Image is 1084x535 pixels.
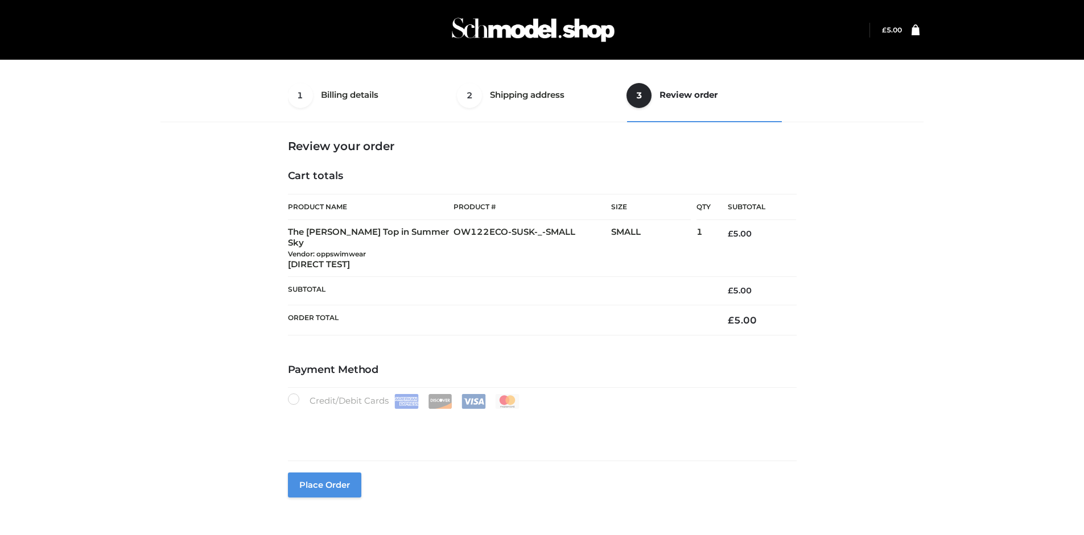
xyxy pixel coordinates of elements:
h3: Review your order [288,139,797,153]
iframe: Secure payment input frame [286,407,794,448]
th: Qty [696,194,711,220]
h4: Payment Method [288,364,797,376]
small: Vendor: oppswimwear [288,250,366,258]
img: Mastercard [495,394,520,409]
h4: Cart totals [288,170,797,183]
img: Schmodel Admin 964 [448,7,619,52]
td: OW122ECO-SUSK-_-SMALL [454,220,611,277]
span: £ [728,285,733,296]
button: Place order [288,472,361,497]
img: Visa [461,394,486,409]
td: SMALL [611,220,696,277]
img: Discover [428,394,452,409]
th: Size [611,194,691,220]
th: Order Total [288,305,711,335]
td: The [PERSON_NAME] Top in Summer Sky [DIRECT TEST] [288,220,454,277]
bdi: 5.00 [728,314,757,326]
span: £ [728,229,733,239]
label: Credit/Debit Cards [288,393,521,409]
th: Subtotal [711,194,796,220]
span: £ [728,314,734,326]
img: Amex [394,394,419,409]
bdi: 5.00 [728,229,752,239]
td: 1 [696,220,711,277]
a: £5.00 [882,26,902,34]
th: Product Name [288,194,454,220]
th: Product # [454,194,611,220]
span: £ [882,26,887,34]
bdi: 5.00 [728,285,752,296]
bdi: 5.00 [882,26,902,34]
th: Subtotal [288,277,711,305]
